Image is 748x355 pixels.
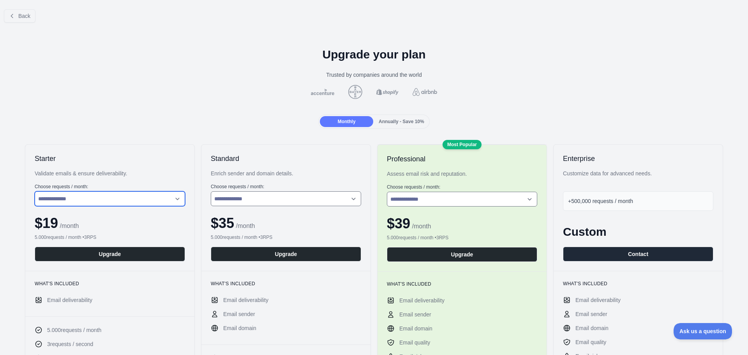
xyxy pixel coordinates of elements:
label: Choose requests / month: [387,184,537,190]
h2: Enterprise [563,154,713,163]
div: Assess email risk and reputation. [387,170,537,178]
div: Customize data for advanced needs. [563,170,713,177]
h2: Professional [387,154,537,164]
h2: Standard [211,154,361,163]
span: +500,000 requests / month [568,198,633,204]
iframe: Toggle Customer Support [674,323,732,339]
label: Choose requests / month: [211,184,361,190]
div: Enrich sender and domain details. [211,170,361,177]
